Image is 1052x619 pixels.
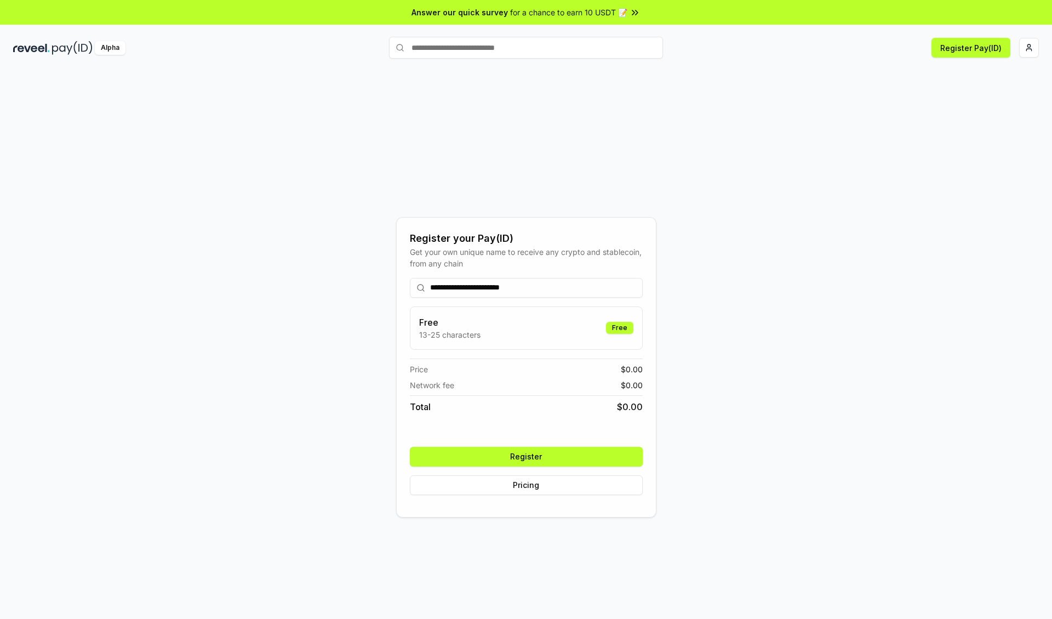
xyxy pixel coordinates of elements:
[410,364,428,375] span: Price
[410,447,643,467] button: Register
[410,400,431,413] span: Total
[410,475,643,495] button: Pricing
[13,41,50,55] img: reveel_dark
[931,38,1010,58] button: Register Pay(ID)
[52,41,93,55] img: pay_id
[411,7,508,18] span: Answer our quick survey
[606,322,633,334] div: Free
[510,7,627,18] span: for a chance to earn 10 USDT 📝
[621,379,643,391] span: $ 0.00
[419,329,481,340] p: 13-25 characters
[410,231,643,246] div: Register your Pay(ID)
[95,41,125,55] div: Alpha
[410,379,454,391] span: Network fee
[621,364,643,375] span: $ 0.00
[617,400,643,413] span: $ 0.00
[419,316,481,329] h3: Free
[410,246,643,269] div: Get your own unique name to receive any crypto and stablecoin, from any chain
